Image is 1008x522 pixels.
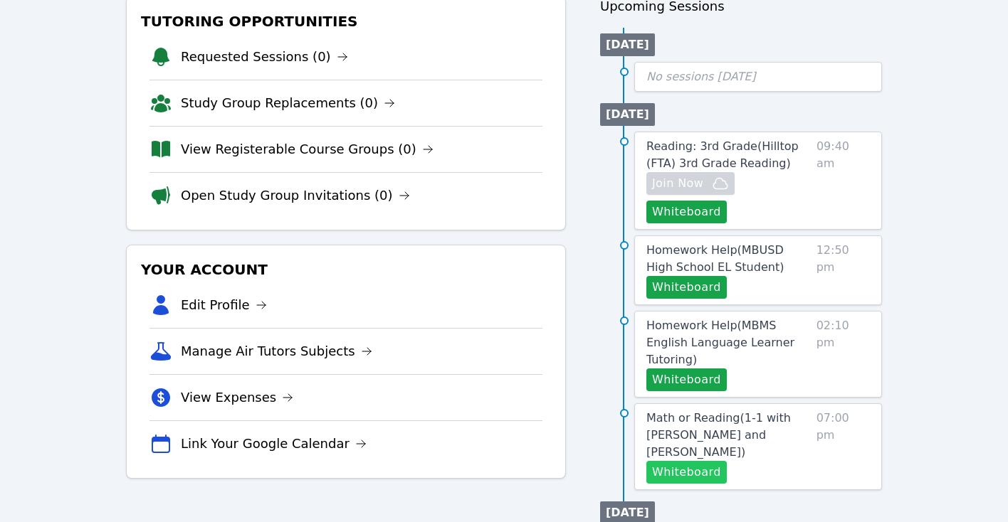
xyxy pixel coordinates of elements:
[646,319,794,366] span: Homework Help ( MBMS English Language Learner Tutoring )
[181,388,293,408] a: View Expenses
[181,186,410,206] a: Open Study Group Invitations (0)
[646,317,811,368] a: Homework Help(MBMS English Language Learner Tutoring)
[181,93,395,113] a: Study Group Replacements (0)
[600,33,655,56] li: [DATE]
[646,243,784,274] span: Homework Help ( MBUSD High School EL Student )
[817,317,870,391] span: 02:10 pm
[181,47,348,67] a: Requested Sessions (0)
[600,103,655,126] li: [DATE]
[138,9,554,34] h3: Tutoring Opportunities
[181,295,267,315] a: Edit Profile
[181,341,372,361] a: Manage Air Tutors Subjects
[817,410,870,484] span: 07:00 pm
[646,139,799,170] span: Reading: 3rd Grade ( Hilltop (FTA) 3rd Grade Reading )
[646,411,791,459] span: Math or Reading ( 1-1 with [PERSON_NAME] and [PERSON_NAME] )
[646,276,727,299] button: Whiteboard
[646,242,811,276] a: Homework Help(MBUSD High School EL Student)
[652,175,703,192] span: Join Now
[646,172,735,195] button: Join Now
[646,368,727,391] button: Whiteboard
[646,138,811,172] a: Reading: 3rd Grade(Hilltop (FTA) 3rd Grade Reading)
[817,138,870,223] span: 09:40 am
[181,434,367,454] a: Link Your Google Calendar
[646,410,811,461] a: Math or Reading(1-1 with [PERSON_NAME] and [PERSON_NAME])
[646,201,727,223] button: Whiteboard
[138,257,554,282] h3: Your Account
[817,242,870,299] span: 12:50 pm
[646,70,756,83] span: No sessions [DATE]
[646,461,727,484] button: Whiteboard
[181,139,434,159] a: View Registerable Course Groups (0)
